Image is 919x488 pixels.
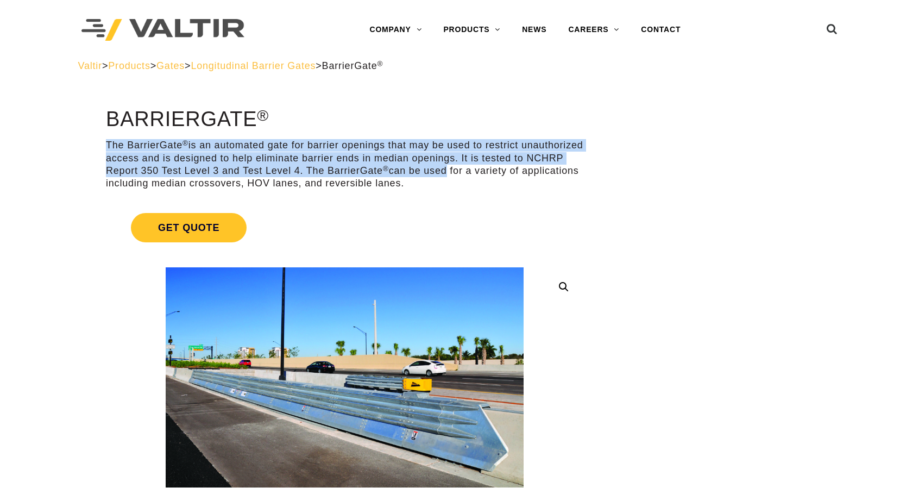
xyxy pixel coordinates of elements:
a: COMPANY [358,19,432,41]
a: NEWS [511,19,557,41]
sup: ® [383,165,389,173]
sup: ® [257,107,269,124]
img: Valtir [81,19,244,41]
a: Valtir [78,60,102,71]
a: CONTACT [630,19,691,41]
h1: BarrierGate [106,108,583,131]
a: PRODUCTS [432,19,511,41]
span: Get Quote [131,213,247,242]
p: The BarrierGate is an automated gate for barrier openings that may be used to restrict unauthoriz... [106,139,583,190]
a: Gates [156,60,185,71]
a: CAREERS [557,19,630,41]
sup: ® [377,60,383,68]
sup: ® [182,139,188,147]
span: BarrierGate [322,60,383,71]
div: > > > > [78,60,841,72]
a: Get Quote [106,200,583,255]
a: Longitudinal Barrier Gates [191,60,316,71]
a: Products [108,60,150,71]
